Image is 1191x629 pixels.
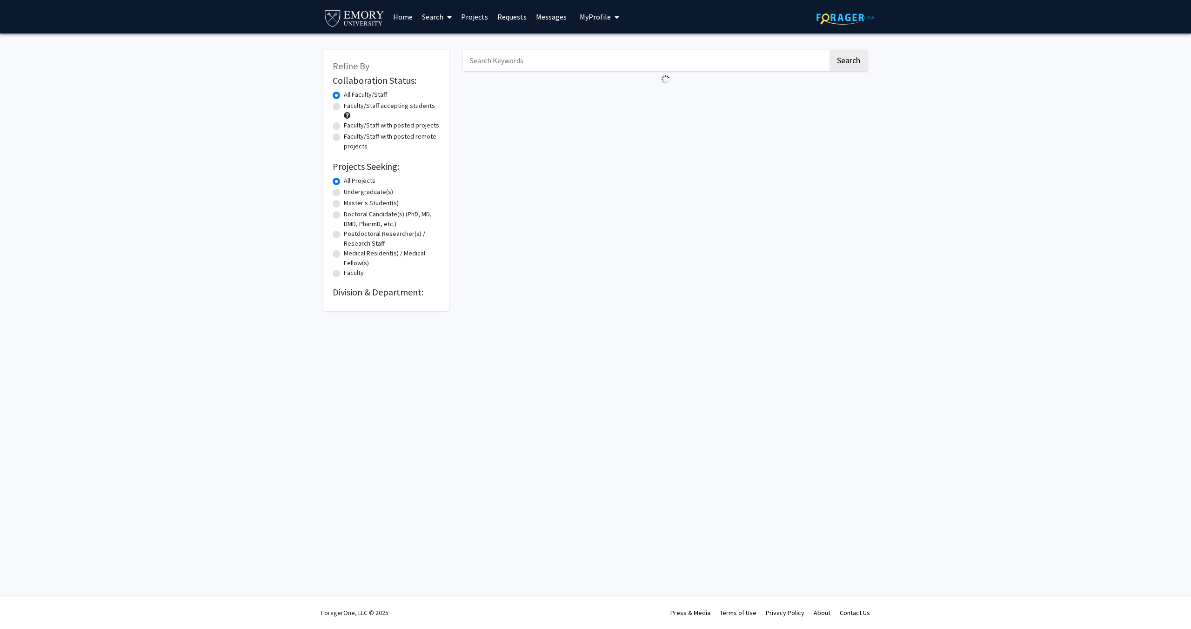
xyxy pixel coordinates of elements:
[344,198,399,208] label: Master's Student(s)
[344,120,439,130] label: Faculty/Staff with posted projects
[814,609,830,617] a: About
[720,609,756,617] a: Terms of Use
[456,0,493,33] a: Projects
[580,12,611,21] span: My Profile
[1151,587,1184,622] iframe: Chat
[333,287,440,298] h2: Division & Department:
[417,0,456,33] a: Search
[344,101,435,111] label: Faculty/Staff accepting students
[344,268,364,278] label: Faculty
[321,596,388,629] div: ForagerOne, LLC © 2025
[816,10,875,25] img: ForagerOne Logo
[657,71,674,87] img: Loading
[493,0,531,33] a: Requests
[323,7,385,28] img: Emory University Logo
[344,176,375,186] label: All Projects
[830,50,868,71] button: Search
[463,50,828,71] input: Search Keywords
[333,60,369,72] span: Refine By
[766,609,804,617] a: Privacy Policy
[531,0,571,33] a: Messages
[463,87,868,109] nav: Page navigation
[333,75,440,86] h2: Collaboration Status:
[670,609,710,617] a: Press & Media
[344,187,393,197] label: Undergraduate(s)
[344,209,440,229] label: Doctoral Candidate(s) (PhD, MD, DMD, PharmD, etc.)
[344,132,440,151] label: Faculty/Staff with posted remote projects
[344,90,387,100] label: All Faculty/Staff
[840,609,870,617] a: Contact Us
[388,0,417,33] a: Home
[344,229,440,248] label: Postdoctoral Researcher(s) / Research Staff
[344,248,440,268] label: Medical Resident(s) / Medical Fellow(s)
[333,161,440,172] h2: Projects Seeking:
